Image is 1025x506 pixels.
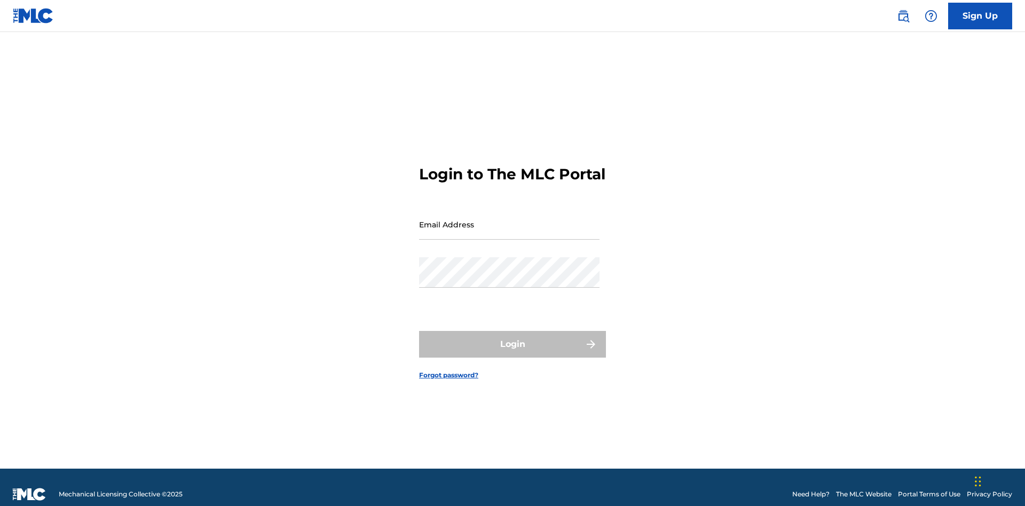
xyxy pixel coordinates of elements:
a: Portal Terms of Use [898,489,960,499]
a: Need Help? [792,489,830,499]
div: Drag [975,465,981,497]
iframe: Chat Widget [972,455,1025,506]
a: Sign Up [948,3,1012,29]
h3: Login to The MLC Portal [419,165,605,184]
img: logo [13,488,46,501]
a: Forgot password? [419,370,478,380]
img: help [925,10,937,22]
img: MLC Logo [13,8,54,23]
a: Public Search [893,5,914,27]
div: Help [920,5,942,27]
a: Privacy Policy [967,489,1012,499]
img: search [897,10,910,22]
span: Mechanical Licensing Collective © 2025 [59,489,183,499]
a: The MLC Website [836,489,892,499]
